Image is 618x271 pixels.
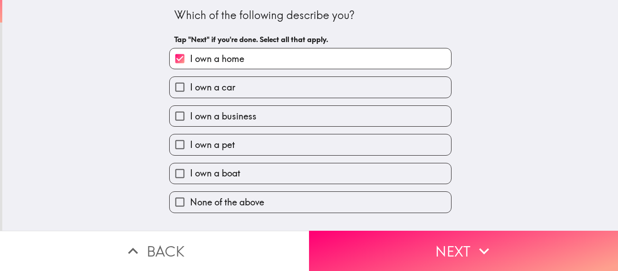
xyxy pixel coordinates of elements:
button: I own a home [170,48,451,69]
span: I own a pet [190,138,235,151]
span: I own a business [190,110,257,123]
div: Which of the following describe you? [174,8,447,23]
button: I own a boat [170,163,451,184]
span: I own a boat [190,167,240,180]
h6: Tap "Next" if you're done. Select all that apply. [174,34,447,44]
button: I own a car [170,77,451,97]
button: None of the above [170,192,451,212]
span: I own a car [190,81,235,94]
button: Next [309,231,618,271]
button: I own a pet [170,134,451,155]
span: None of the above [190,196,264,209]
button: I own a business [170,106,451,126]
span: I own a home [190,52,244,65]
